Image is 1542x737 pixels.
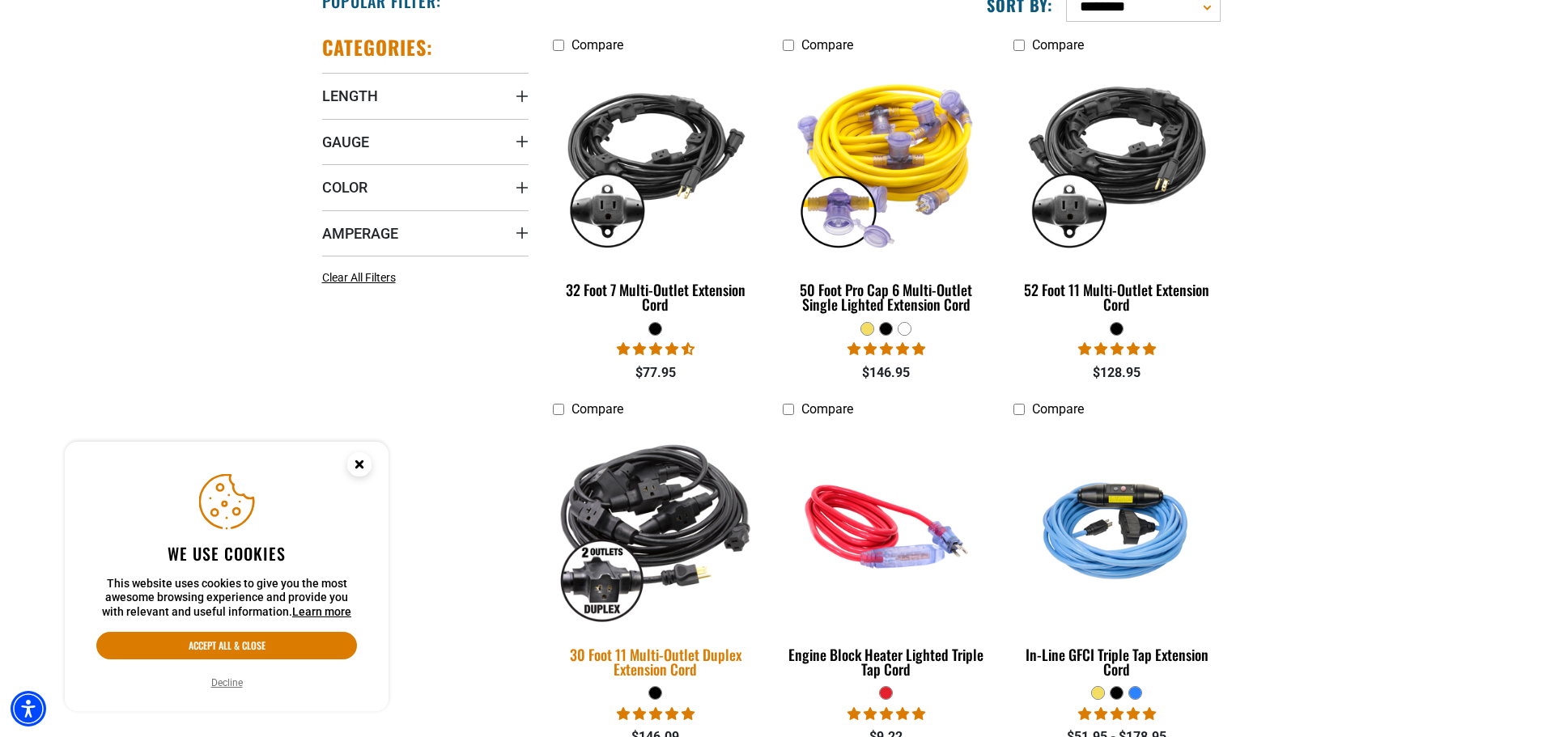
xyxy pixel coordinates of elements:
[322,178,367,197] span: Color
[322,271,396,284] span: Clear All Filters
[571,401,623,417] span: Compare
[322,133,369,151] span: Gauge
[1013,61,1220,321] a: black 52 Foot 11 Multi-Outlet Extension Cord
[322,73,529,118] summary: Length
[322,164,529,210] summary: Color
[1032,401,1084,417] span: Compare
[783,282,989,311] div: 50 Foot Pro Cap 6 Multi-Outlet Single Lighted Extension Cord
[542,423,769,630] img: black
[322,119,529,164] summary: Gauge
[1013,282,1220,311] div: 52 Foot 11 Multi-Outlet Extension Cord
[801,37,853,53] span: Compare
[292,605,351,618] a: This website uses cookies to give you the most awesome browsing experience and provide you with r...
[801,401,853,417] span: Compare
[783,426,989,686] a: red Engine Block Heater Lighted Triple Tap Cord
[1015,433,1219,619] img: Light Blue
[783,363,989,383] div: $146.95
[784,433,988,619] img: red
[783,61,989,321] a: yellow 50 Foot Pro Cap 6 Multi-Outlet Single Lighted Extension Cord
[553,282,759,311] div: 32 Foot 7 Multi-Outlet Extension Cord
[322,35,434,60] h2: Categories:
[553,426,759,686] a: black 30 Foot 11 Multi-Outlet Duplex Extension Cord
[96,632,357,659] button: Accept all & close
[322,269,402,286] a: Clear All Filters
[1078,341,1156,357] span: 4.95 stars
[1013,363,1220,383] div: $128.95
[322,210,529,256] summary: Amperage
[553,647,759,676] div: 30 Foot 11 Multi-Outlet Duplex Extension Cord
[1032,37,1084,53] span: Compare
[617,706,695,722] span: 5.00 stars
[1078,706,1156,722] span: 5.00 stars
[553,363,759,383] div: $77.95
[322,87,378,105] span: Length
[847,341,925,357] span: 4.80 stars
[65,442,389,712] aside: Cookie Consent
[330,442,389,492] button: Close this option
[322,224,398,243] span: Amperage
[847,706,925,722] span: 5.00 stars
[1013,426,1220,686] a: Light Blue In-Line GFCI Triple Tap Extension Cord
[784,69,988,255] img: yellow
[571,37,623,53] span: Compare
[206,675,248,691] button: Decline
[553,61,759,321] a: black 32 Foot 7 Multi-Outlet Extension Cord
[96,577,357,620] p: This website uses cookies to give you the most awesome browsing experience and provide you with r...
[11,691,46,726] div: Accessibility Menu
[617,341,695,357] span: 4.74 stars
[1015,69,1219,255] img: black
[554,69,758,255] img: black
[1013,647,1220,676] div: In-Line GFCI Triple Tap Extension Cord
[783,647,989,676] div: Engine Block Heater Lighted Triple Tap Cord
[96,543,357,564] h2: We use cookies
